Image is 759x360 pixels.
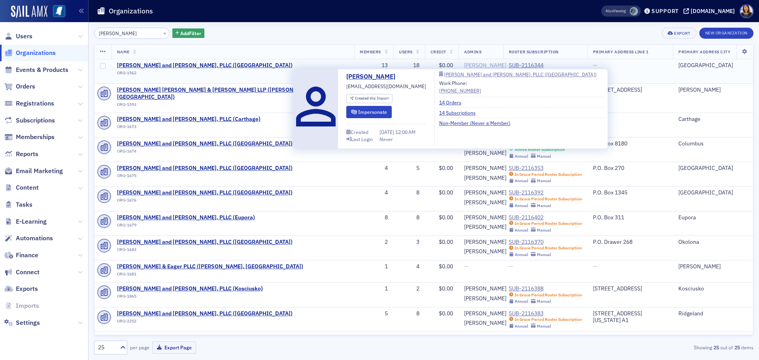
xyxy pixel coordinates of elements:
[439,189,453,196] span: $0.00
[439,99,467,106] a: 14 Orders
[399,239,419,246] div: 3
[360,285,388,292] div: 1
[537,203,551,208] div: Manual
[593,285,667,292] div: [STREET_ADDRESS]
[515,196,582,202] div: In Grace Period Roster Subscription
[464,224,506,231] a: [PERSON_NAME]
[537,178,551,183] div: Manual
[464,239,506,246] a: [PERSON_NAME]
[351,130,368,134] div: Created
[346,94,393,103] div: Created Via: Import
[464,295,506,302] a: [PERSON_NAME]
[117,239,293,246] span: Watkins, Ward and Stafford, PLLC (Okolona)
[515,228,528,233] div: Annual
[509,239,582,246] a: SUB-2116370
[4,66,68,74] a: Events & Products
[4,32,32,41] a: Users
[4,200,32,209] a: Tasks
[678,310,748,317] div: Ridgeland
[117,165,293,172] a: [PERSON_NAME] and [PERSON_NAME], PLLC ([GEOGRAPHIC_DATA])
[351,137,373,141] div: Last Login
[464,285,506,292] a: [PERSON_NAME]
[11,6,47,18] img: SailAMX
[117,294,263,302] div: ORG-1865
[509,310,582,317] div: SUB-2116383
[16,167,63,175] span: Email Marketing
[439,334,453,341] span: $0.00
[117,335,349,349] a: [PERSON_NAME] [PERSON_NAME] [PERSON_NAME] [PERSON_NAME] Brown (Mobile, [GEOGRAPHIC_DATA])
[606,8,626,14] span: Viewing
[47,5,65,19] a: View Homepage
[515,292,582,298] div: In Grace Period Roster Subscription
[674,31,690,36] div: Export
[360,239,388,246] div: 2
[399,310,419,317] div: 8
[464,248,506,255] a: [PERSON_NAME]
[117,124,261,132] div: ORG-1673
[117,222,255,230] div: ORG-1679
[509,214,582,221] a: SUB-2116402
[117,116,261,123] a: [PERSON_NAME] and [PERSON_NAME], PLLC (Carthage)
[117,335,349,349] span: Watkins Miller Stalcup Galle Brown (Mobile, AL)
[16,99,54,108] span: Registrations
[593,263,597,270] span: —
[117,87,349,100] span: Forman Watkins & Krutz LLP (Jackson, MS)
[117,70,293,78] div: ORG-1562
[16,133,55,141] span: Memberships
[430,49,446,55] span: Credit
[346,83,426,90] span: [EMAIL_ADDRESS][DOMAIN_NAME]
[662,28,696,39] button: Export
[712,344,720,351] strong: 25
[539,344,753,351] div: Showing out of items
[515,324,528,329] div: Annual
[537,324,551,329] div: Manual
[117,263,303,270] a: [PERSON_NAME] & Eager PLLC ([PERSON_NAME], [GEOGRAPHIC_DATA])
[152,341,196,354] button: Export Page
[678,189,748,196] div: [GEOGRAPHIC_DATA]
[355,96,377,101] span: Created Via :
[360,62,388,69] div: 13
[4,217,47,226] a: E-Learning
[172,28,205,38] button: AddFilter
[678,285,748,292] div: Kosciusko
[16,319,40,327] span: Settings
[117,62,293,69] a: [PERSON_NAME] and [PERSON_NAME], PLLC ([GEOGRAPHIC_DATA])
[16,234,53,243] span: Automations
[346,106,392,118] button: Impersonate
[537,299,551,304] div: Manual
[4,285,38,293] a: Exports
[464,320,506,327] a: [PERSON_NAME]
[4,99,54,108] a: Registrations
[360,263,388,270] div: 1
[464,189,506,196] a: [PERSON_NAME]
[4,319,40,327] a: Settings
[439,72,604,77] a: [PERSON_NAME] and [PERSON_NAME], PLLC ([GEOGRAPHIC_DATA])
[464,165,506,172] a: [PERSON_NAME]
[117,173,293,181] div: ORG-1675
[683,8,738,14] button: [DOMAIN_NAME]
[439,310,453,317] span: $0.00
[678,263,748,270] div: [PERSON_NAME]
[117,102,349,110] div: ORG-1593
[4,49,56,57] a: Organizations
[515,245,582,251] div: In Grace Period Roster Subscription
[379,129,395,135] span: [DATE]
[395,129,415,135] span: 12:00 AM
[439,263,453,270] span: $0.00
[360,165,388,172] div: 4
[509,62,582,69] div: SUB-2116344
[16,66,68,74] span: Events & Products
[117,247,293,255] div: ORG-1683
[439,164,453,172] span: $0.00
[360,214,388,221] div: 8
[733,344,741,351] strong: 25
[180,30,201,37] span: Add Filter
[515,172,582,177] div: In Grace Period Roster Subscription
[355,96,389,101] div: Import
[399,62,419,69] div: 18
[117,62,293,69] span: Watkins, Ward and Stafford, PLLC (West Point)
[4,167,63,175] a: Email Marketing
[678,335,748,342] div: Mobile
